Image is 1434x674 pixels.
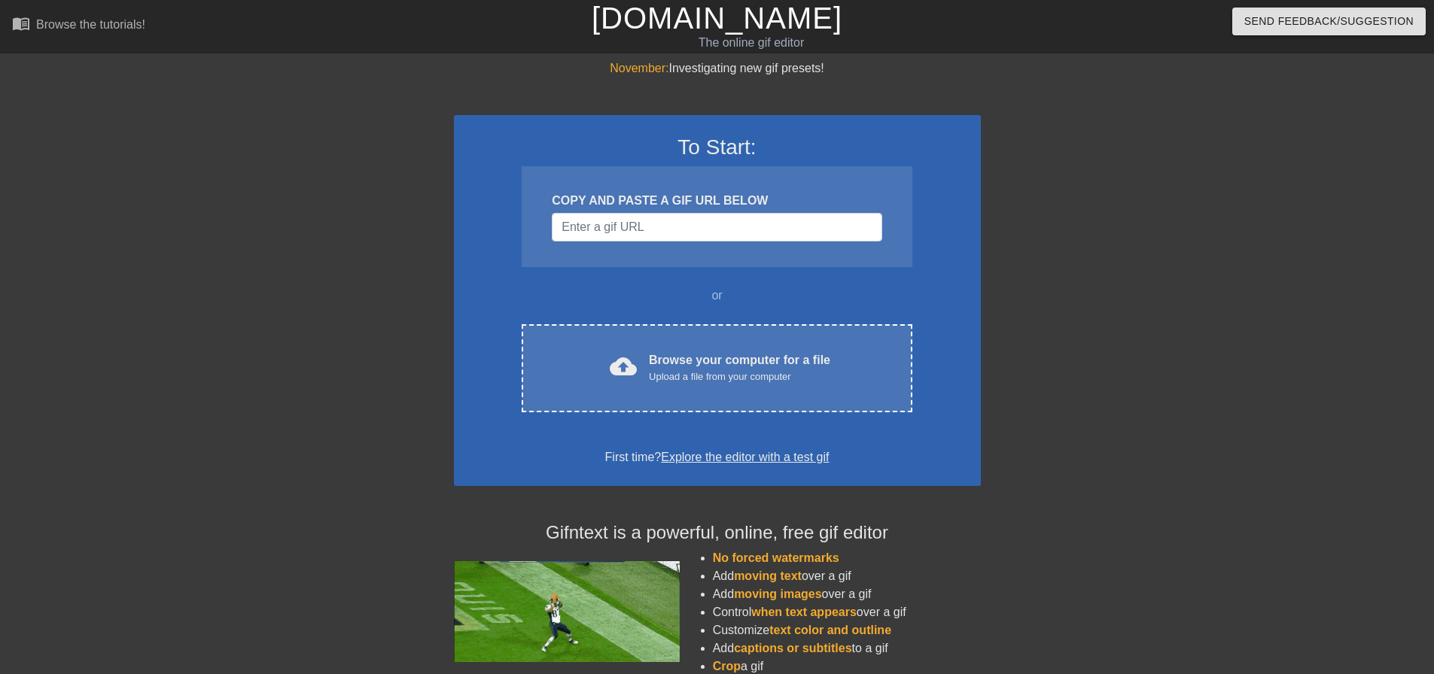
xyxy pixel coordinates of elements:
div: Browse the tutorials! [36,18,145,31]
a: [DOMAIN_NAME] [592,2,842,35]
span: Crop [713,660,741,672]
div: Browse your computer for a file [649,351,830,384]
input: Username [552,213,881,241]
li: Customize [713,621,981,639]
div: The online gif editor [486,34,1017,52]
div: COPY AND PASTE A GIF URL BELOW [552,192,881,210]
a: Browse the tutorials! [12,14,145,38]
span: No forced watermarks [713,551,839,564]
span: moving text [734,569,802,582]
li: Add to a gif [713,639,981,657]
h3: To Start: [473,135,961,160]
li: Control over a gif [713,603,981,621]
a: Explore the editor with a test gif [661,451,829,463]
span: November: [610,62,668,74]
span: cloud_upload [610,353,637,380]
div: or [493,287,942,305]
span: when text appears [751,606,857,618]
span: Send Feedback/Suggestion [1244,12,1414,31]
img: football_small.gif [454,561,680,662]
h4: Gifntext is a powerful, online, free gif editor [454,522,981,544]
span: captions or subtitles [734,642,851,654]
span: menu_book [12,14,30,32]
button: Send Feedback/Suggestion [1232,8,1426,35]
span: text color and outline [769,624,891,636]
div: Investigating new gif presets! [454,59,981,77]
li: Add over a gif [713,567,981,585]
div: Upload a file from your computer [649,369,830,384]
span: moving images [734,587,821,600]
li: Add over a gif [713,585,981,603]
div: First time? [473,448,961,466]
